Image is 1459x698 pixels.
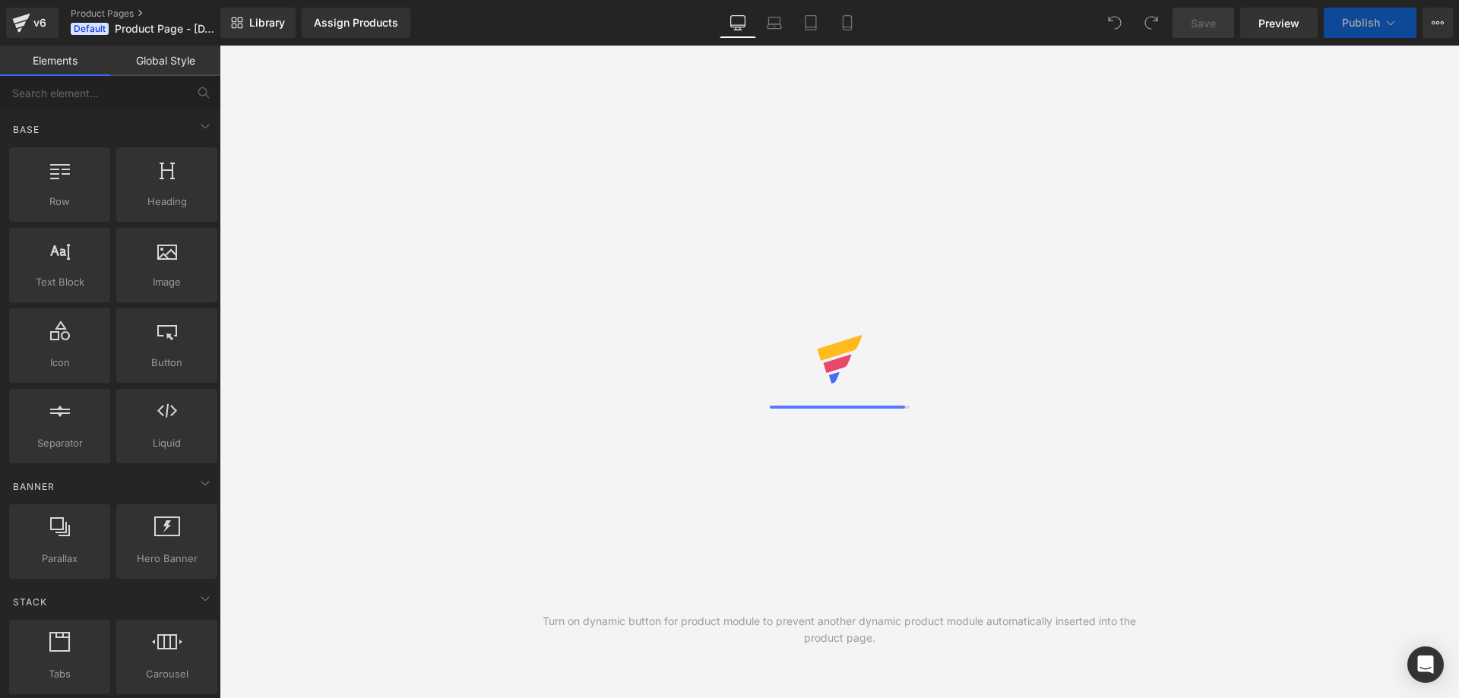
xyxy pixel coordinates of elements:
div: Open Intercom Messenger [1407,646,1444,683]
div: Assign Products [314,17,398,29]
a: v6 [6,8,59,38]
button: Undo [1100,8,1130,38]
a: Tablet [793,8,829,38]
span: Preview [1258,15,1299,31]
a: New Library [220,8,296,38]
span: Liquid [121,435,213,451]
span: Separator [14,435,106,451]
div: v6 [30,13,49,33]
span: Library [249,16,285,30]
button: Publish [1324,8,1416,38]
span: Image [121,274,213,290]
a: Preview [1240,8,1318,38]
span: Button [121,355,213,371]
span: Default [71,23,109,35]
span: Product Page - [DATE] 15:21:57 [115,23,217,35]
span: Banner [11,479,56,494]
div: Turn on dynamic button for product module to prevent another dynamic product module automatically... [530,613,1150,646]
span: Parallax [14,551,106,567]
span: Row [14,194,106,210]
a: Laptop [756,8,793,38]
span: Publish [1342,17,1380,29]
span: Heading [121,194,213,210]
span: Hero Banner [121,551,213,567]
button: More [1423,8,1453,38]
button: Redo [1136,8,1166,38]
a: Mobile [829,8,866,38]
span: Stack [11,595,49,609]
a: Desktop [720,8,756,38]
span: Icon [14,355,106,371]
span: Save [1191,15,1216,31]
span: Text Block [14,274,106,290]
span: Carousel [121,666,213,682]
span: Tabs [14,666,106,682]
a: Global Style [110,46,220,76]
span: Base [11,122,41,137]
a: Product Pages [71,8,245,20]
